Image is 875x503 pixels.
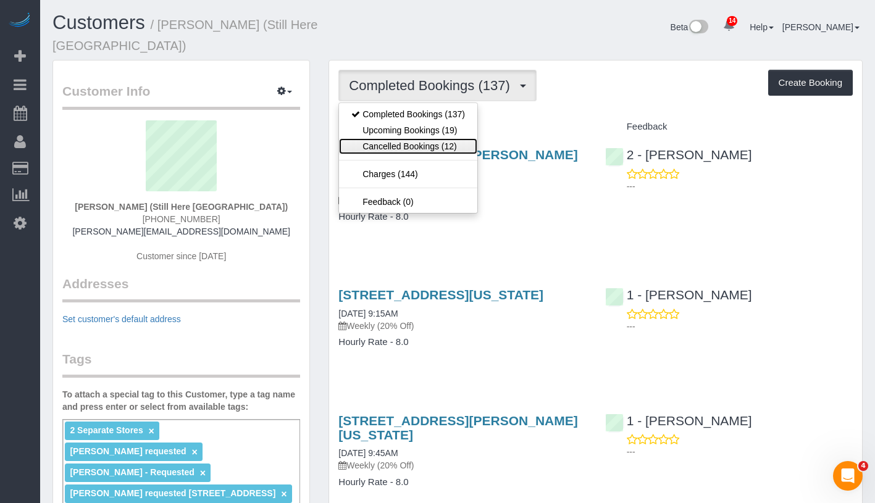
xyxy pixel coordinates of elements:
span: [PERSON_NAME] requested [70,446,186,456]
a: [STREET_ADDRESS][PERSON_NAME][US_STATE] [338,414,577,442]
a: 1 - [PERSON_NAME] [605,288,752,302]
a: [PERSON_NAME][EMAIL_ADDRESS][DOMAIN_NAME] [72,227,290,236]
a: [DATE] 9:45AM [338,448,398,458]
span: [PHONE_NUMBER] [143,214,220,224]
a: Charges (144) [339,166,477,182]
strong: [PERSON_NAME] (Still Here [GEOGRAPHIC_DATA]) [75,202,288,212]
a: 2 - [PERSON_NAME] [605,148,752,162]
label: To attach a special tag to this Customer, type a tag name and press enter or select from availabl... [62,388,300,413]
a: Beta [671,22,709,32]
a: Set customer's default address [62,314,181,324]
a: Help [750,22,774,32]
a: × [281,489,287,499]
span: [PERSON_NAME] requested [STREET_ADDRESS] [70,488,275,498]
a: × [192,447,198,457]
p: --- [627,320,853,333]
legend: Customer Info [62,82,300,110]
img: New interface [688,20,708,36]
small: / [PERSON_NAME] (Still Here [GEOGRAPHIC_DATA]) [52,18,317,52]
img: Automaid Logo [7,12,32,30]
a: [STREET_ADDRESS][US_STATE] [338,288,543,302]
a: [PERSON_NAME] [782,22,860,32]
a: Customers [52,12,145,33]
a: Cancelled Bookings (12) [339,138,477,154]
h4: Hourly Rate - 8.0 [338,212,586,222]
a: 14 [717,12,741,39]
h4: Hourly Rate - 8.0 [338,337,586,347]
button: Completed Bookings (137) [338,70,537,101]
p: --- [627,446,853,458]
p: Weekly (20% Off) [338,459,586,472]
span: 14 [727,16,737,26]
button: Create Booking [768,70,853,96]
p: Weekly (20% Off) [338,320,586,332]
a: Completed Bookings (137) [339,106,477,122]
a: [DATE] 9:15AM [338,309,398,318]
a: 1 - [PERSON_NAME] [605,414,752,428]
span: 4 [858,461,868,471]
a: × [149,426,154,436]
a: Feedback (0) [339,194,477,210]
h4: Feedback [605,122,853,132]
legend: Tags [62,350,300,378]
h4: Hourly Rate - 8.0 [338,477,586,488]
span: 2 Separate Stores [70,425,143,435]
span: Completed Bookings (137) [349,78,516,93]
span: [PERSON_NAME] - Requested [70,467,194,477]
iframe: Intercom live chat [833,461,863,491]
a: Upcoming Bookings (19) [339,122,477,138]
span: Customer since [DATE] [136,251,226,261]
p: --- [627,180,853,193]
a: × [200,468,206,478]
